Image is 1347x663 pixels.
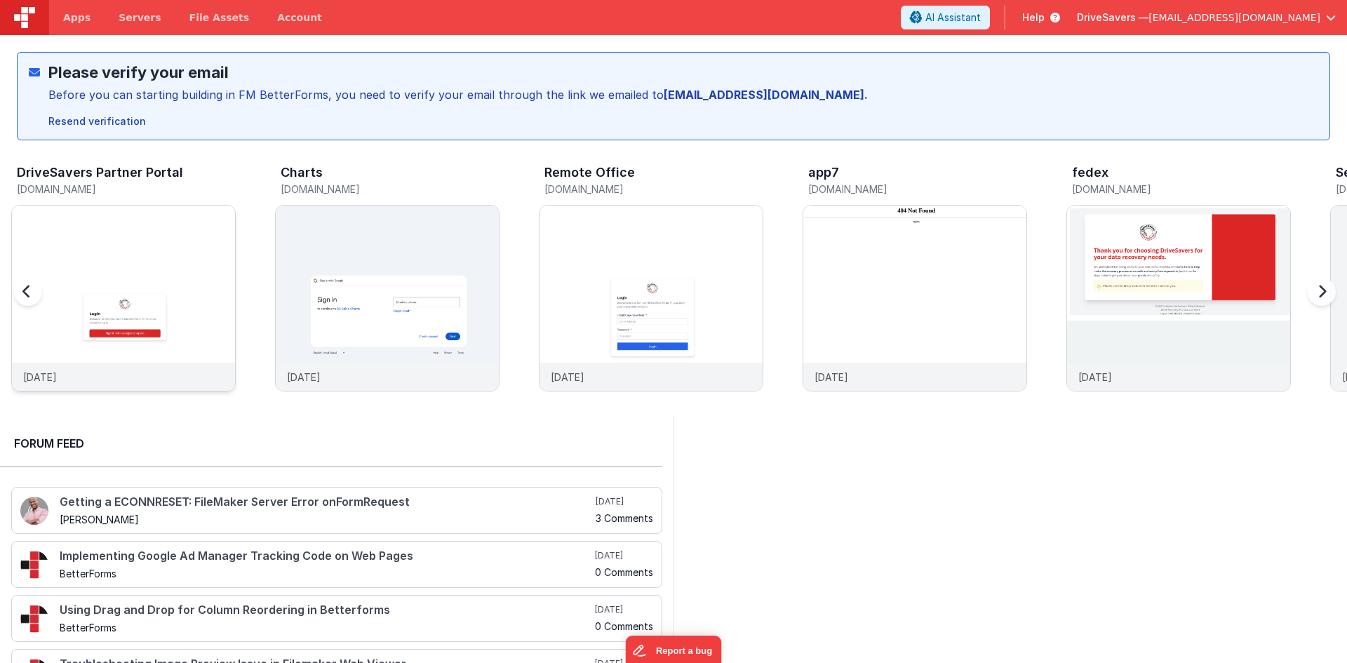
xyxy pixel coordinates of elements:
[544,166,635,180] h3: Remote Office
[119,11,161,25] span: Servers
[60,622,592,633] h5: BetterForms
[815,370,848,384] p: [DATE]
[901,6,990,29] button: AI Assistant
[925,11,981,25] span: AI Assistant
[281,184,500,194] h5: [DOMAIN_NAME]
[189,11,250,25] span: File Assets
[43,110,152,133] button: Resend verification
[60,550,592,563] h4: Implementing Google Ad Manager Tracking Code on Web Pages
[20,497,48,525] img: 411_2.png
[1072,166,1108,180] h3: fedex
[281,166,323,180] h3: Charts
[60,604,592,617] h4: Using Drag and Drop for Column Reordering in Betterforms
[287,370,321,384] p: [DATE]
[20,551,48,579] img: 295_2.png
[11,541,662,588] a: Implementing Google Ad Manager Tracking Code on Web Pages BetterForms [DATE] 0 Comments
[1148,11,1320,25] span: [EMAIL_ADDRESS][DOMAIN_NAME]
[11,595,662,642] a: Using Drag and Drop for Column Reordering in Betterforms BetterForms [DATE] 0 Comments
[60,496,593,509] h4: Getting a ECONNRESET: FileMaker Server Error onFormRequest
[595,604,653,615] h5: [DATE]
[595,567,653,577] h5: 0 Comments
[595,550,653,561] h5: [DATE]
[60,568,592,579] h5: BetterForms
[1077,11,1148,25] span: DriveSavers —
[17,166,183,180] h3: DriveSavers Partner Portal
[60,514,593,525] h5: [PERSON_NAME]
[20,605,48,633] img: 295_2.png
[48,64,868,81] h2: Please verify your email
[63,11,91,25] span: Apps
[808,166,839,180] h3: app7
[551,370,584,384] p: [DATE]
[595,621,653,631] h5: 0 Comments
[1077,11,1336,25] button: DriveSavers — [EMAIL_ADDRESS][DOMAIN_NAME]
[11,487,662,534] a: Getting a ECONNRESET: FileMaker Server Error onFormRequest [PERSON_NAME] [DATE] 3 Comments
[596,513,653,523] h5: 3 Comments
[1022,11,1045,25] span: Help
[48,86,868,103] div: Before you can starting building in FM BetterForms, you need to verify your email through the lin...
[664,88,868,102] strong: [EMAIL_ADDRESS][DOMAIN_NAME].
[596,496,653,507] h5: [DATE]
[1072,184,1291,194] h5: [DOMAIN_NAME]
[14,435,648,452] h2: Forum Feed
[808,184,1027,194] h5: [DOMAIN_NAME]
[1078,370,1112,384] p: [DATE]
[17,184,236,194] h5: [DOMAIN_NAME]
[544,184,763,194] h5: [DOMAIN_NAME]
